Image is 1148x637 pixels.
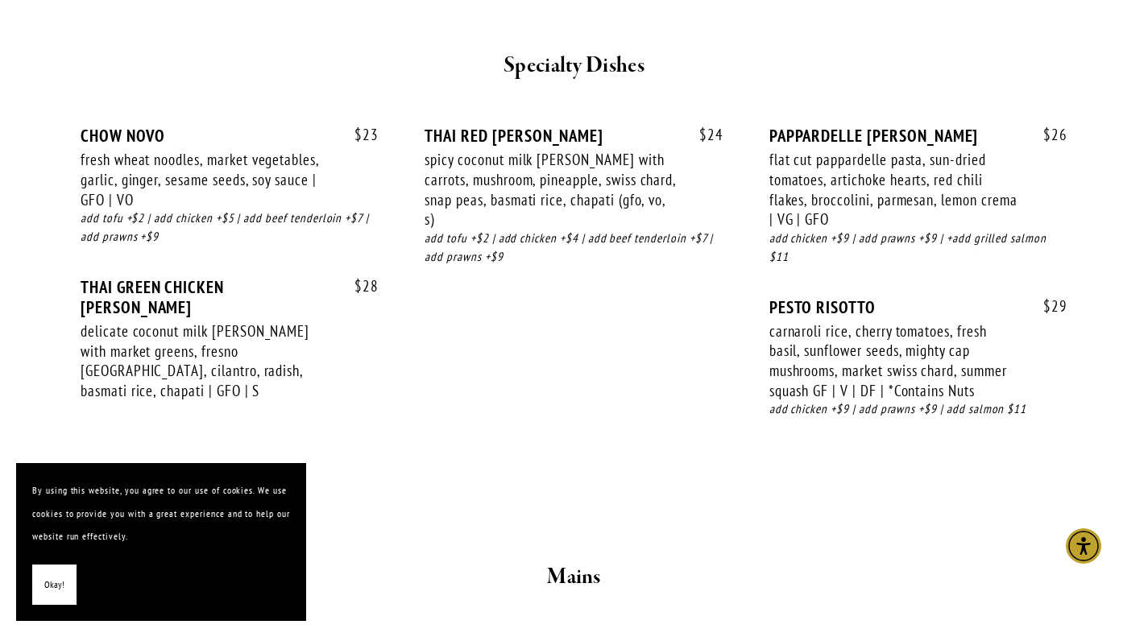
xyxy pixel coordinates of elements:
[1043,125,1051,144] span: $
[683,126,723,144] span: 24
[769,321,1022,401] div: carnaroli rice, cherry tomatoes, fresh basil, sunflower seeds, mighty cap mushrooms, market swiss...
[769,297,1067,317] div: PESTO RISOTTO
[425,230,723,267] div: add tofu +$2 | add chicken +$4 | add beef tenderloin +$7 | add prawns +$9
[338,277,379,296] span: 28
[1066,528,1101,564] div: Accessibility Menu
[769,126,1067,146] div: PAPPARDELLE [PERSON_NAME]
[769,230,1067,267] div: add chicken +$9 | add prawns +$9 | +add grilled salmon $11
[354,276,363,296] span: $
[699,125,707,144] span: $
[32,479,290,548] p: By using this website, you agree to our use of cookies. We use cookies to provide you with a grea...
[354,125,363,144] span: $
[32,565,77,606] button: Okay!
[425,126,723,146] div: THAI RED [PERSON_NAME]
[769,400,1067,419] div: add chicken +$9 | add prawns +$9 | add salmon $11
[44,573,64,597] span: Okay!
[547,563,601,591] strong: Mains
[504,52,644,80] strong: Specialty Dishes
[425,150,677,230] div: spicy coconut milk [PERSON_NAME] with carrots, mushroom, pineapple, swiss chard, snap peas, basma...
[1043,296,1051,316] span: $
[81,321,333,401] div: delicate coconut milk [PERSON_NAME] with market greens, fresno [GEOGRAPHIC_DATA], cilantro, radis...
[16,463,306,621] section: Cookie banner
[81,150,333,209] div: fresh wheat noodles, market vegetables, garlic, ginger, sesame seeds, soy sauce | GFO | VO
[81,209,379,246] div: add tofu +$2 | add chicken +$5 | add beef tenderloin +$7 | add prawns +$9
[1027,297,1067,316] span: 29
[338,126,379,144] span: 23
[1027,126,1067,144] span: 26
[81,126,379,146] div: CHOW NOVO
[81,277,379,317] div: THAI GREEN CHICKEN [PERSON_NAME]
[769,150,1022,230] div: flat cut pappardelle pasta, sun-dried tomatoes, artichoke hearts, red chili flakes, broccolini, p...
